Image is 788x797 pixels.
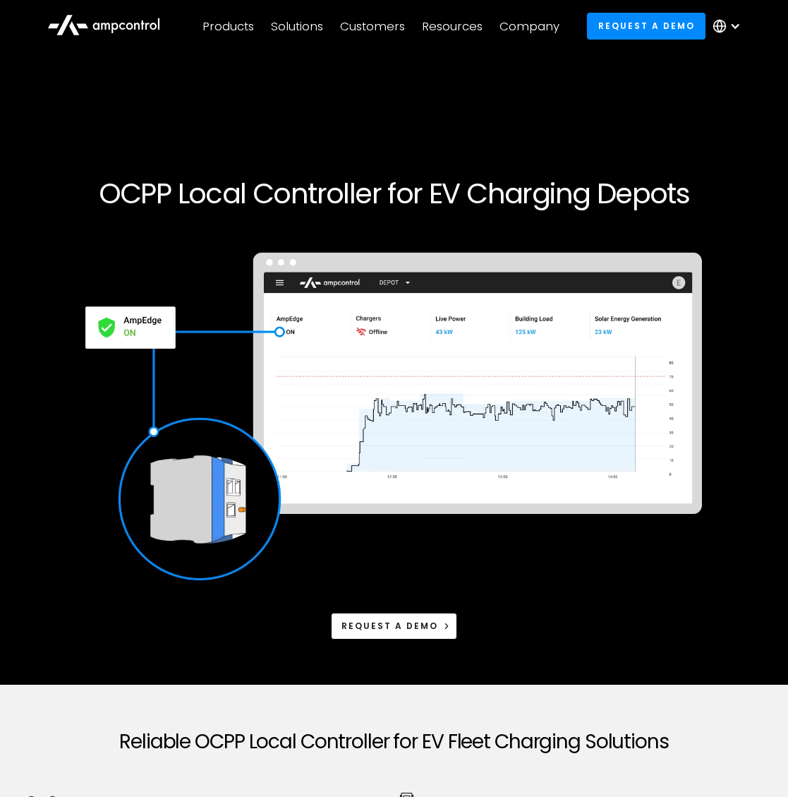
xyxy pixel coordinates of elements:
img: AmpEdge an OCPP local controller for on-site ev charging depots [78,244,710,589]
div: Resources [422,18,483,34]
div: Customers [340,18,405,34]
a: Request a demo [587,13,705,39]
a: Request a demo [331,613,458,639]
div: Products [202,18,254,34]
div: Company [499,18,559,34]
h2: Reliable OCPP Local Controller for EV Fleet Charging Solutions [23,730,765,754]
div: Solutions [271,18,323,34]
h1: OCPP Local Controller for EV Charging Depots [23,176,765,210]
div: Request a demo [341,620,438,633]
